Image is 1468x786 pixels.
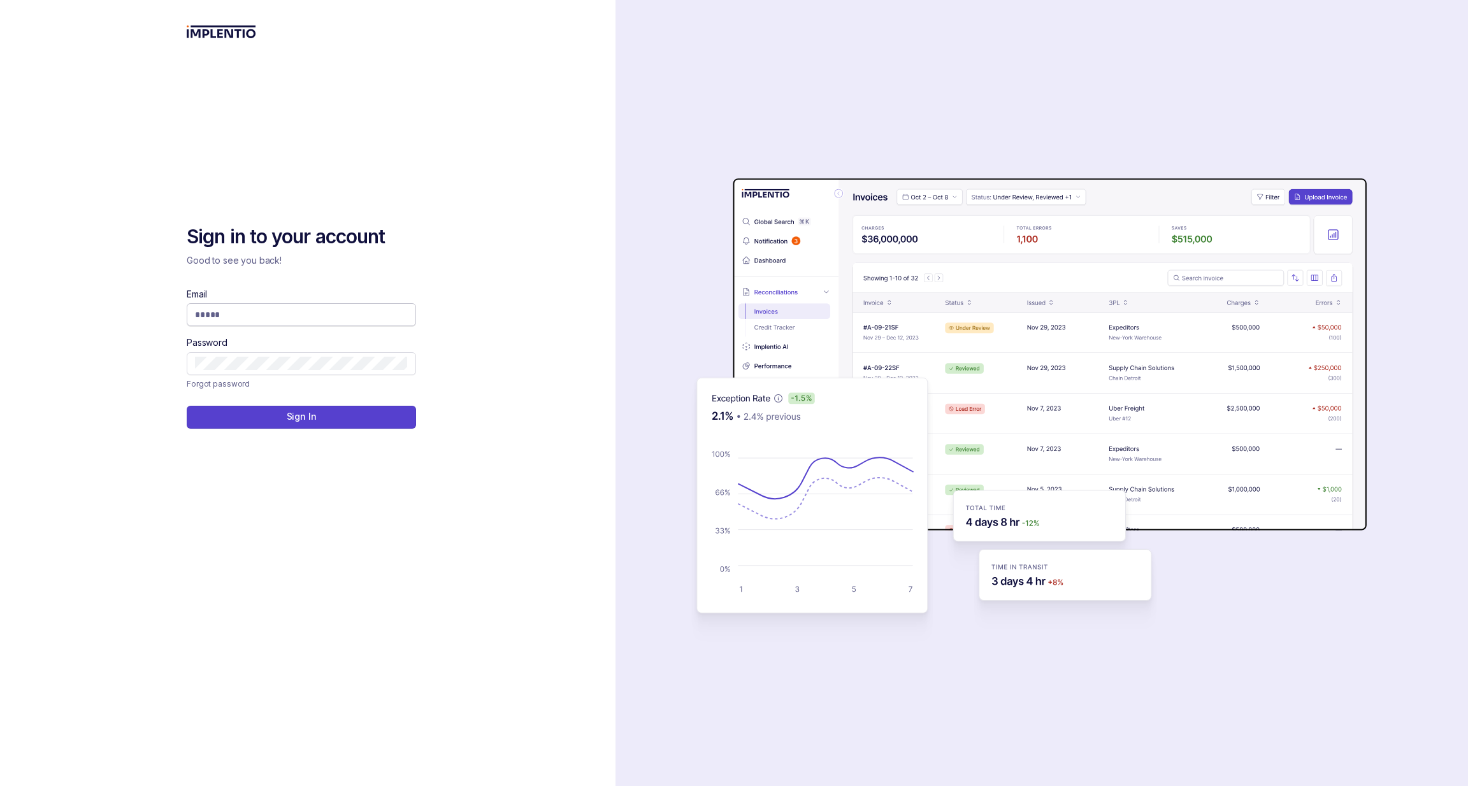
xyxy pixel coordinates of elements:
[187,378,250,390] p: Forgot password
[187,25,256,38] img: logo
[652,138,1372,648] img: signin-background.svg
[187,336,227,349] label: Password
[187,254,416,267] p: Good to see you back!
[187,378,250,390] a: Link Forgot password
[287,410,317,423] p: Sign In
[187,224,416,250] h2: Sign in to your account
[187,288,207,301] label: Email
[187,406,416,429] button: Sign In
